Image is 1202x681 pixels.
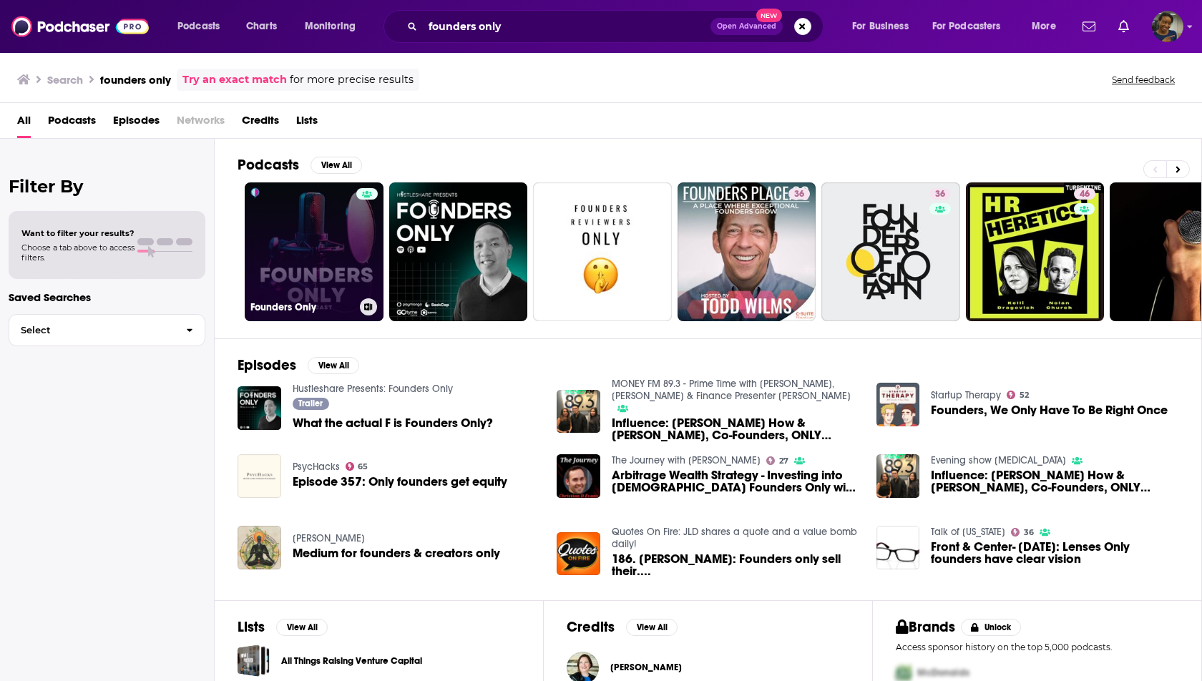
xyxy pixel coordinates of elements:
h2: Lists [238,618,265,636]
span: For Business [852,16,909,36]
button: open menu [842,15,927,38]
span: for more precise results [290,72,414,88]
button: open menu [167,15,238,38]
button: View All [308,357,359,374]
h2: Podcasts [238,156,299,174]
span: For Podcasters [932,16,1001,36]
input: Search podcasts, credits, & more... [423,15,710,38]
img: Influence: Adren How & Jermaine Teo, Co-Founders, ONLY Aesthetics [876,454,920,498]
a: 46 [966,182,1105,321]
span: More [1032,16,1056,36]
span: Networks [177,109,225,138]
span: Charts [246,16,277,36]
img: Founders, We Only Have To Be Right Once [876,383,920,426]
a: Charts [237,15,285,38]
span: 65 [358,464,368,470]
a: Influence: Adren How & Jermaine Teo, Co-Founders, ONLY Aesthetics [931,469,1178,494]
a: EpisodesView All [238,356,359,374]
span: Choose a tab above to access filters. [21,242,135,263]
p: Access sponsor history on the top 5,000 podcasts. [896,642,1178,652]
button: Open AdvancedNew [710,18,783,35]
a: The Journey with Christian D Evans [612,454,761,466]
button: Unlock [961,619,1022,636]
img: Front & Center- Nov. 17, 2016: Lenses Only founders have clear vision [876,526,920,569]
span: All [17,109,31,138]
h2: Filter By [9,176,205,197]
button: View All [311,157,362,174]
a: Quotes On Fire: JLD shares a quote and a value bomb daily! [612,526,857,550]
a: Founders, We Only Have To Be Right Once [931,404,1168,416]
span: Monitoring [305,16,356,36]
img: Episode 357: Only founders get equity [238,454,281,498]
span: 27 [779,458,788,464]
a: 27 [766,456,788,465]
a: Podcasts [48,109,96,138]
span: Open Advanced [717,23,776,30]
span: Trailer [298,399,323,408]
a: 36 [678,182,816,321]
h3: Founders Only [250,301,354,313]
a: Front & Center- Nov. 17, 2016: Lenses Only founders have clear vision [931,541,1178,565]
a: Founders Only [245,182,383,321]
span: Select [9,325,175,335]
button: Send feedback [1108,74,1179,86]
span: 36 [935,187,945,202]
button: View All [276,619,328,636]
a: PsycHacks [293,461,340,473]
a: Hustleshare Presents: Founders Only [293,383,453,395]
img: Influence: Adren How & Jermaine Teo, Co-Founders, ONLY Aesthetics [557,390,600,433]
a: PodcastsView All [238,156,362,174]
span: 52 [1020,392,1029,398]
p: Saved Searches [9,290,205,304]
img: Arbitrage Wealth Strategy - Investing into Female Founders Only with Wendy Diamond [557,454,600,498]
span: Episode 357: Only founders get equity [293,476,507,488]
span: Influence: [PERSON_NAME] How & [PERSON_NAME], Co-Founders, ONLY Aesthetics [931,469,1178,494]
button: open menu [295,15,374,38]
a: MONEY FM 89.3 - Prime Time with Howie Lim, Rachel Kelly & Finance Presenter JP Ong [612,378,851,402]
img: What the actual F is Founders Only? [238,386,281,430]
h3: founders only [100,73,171,87]
a: CreditsView All [567,618,678,636]
a: Influence: Adren How & Jermaine Teo, Co-Founders, ONLY Aesthetics [612,417,859,441]
a: All Things Raising Venture Capital [281,653,422,669]
span: 46 [1080,187,1090,202]
span: Lists [296,109,318,138]
a: 36 [929,188,951,200]
button: View All [626,619,678,636]
span: Credits [242,109,279,138]
h2: Credits [567,618,615,636]
img: Podchaser - Follow, Share and Rate Podcasts [11,13,149,40]
div: Search podcasts, credits, & more... [397,10,837,43]
a: 0 [389,182,528,321]
a: 36 [788,188,810,200]
img: 186. Peter Thiel: Founders only sell their.... [557,532,600,576]
div: 0 [514,188,522,315]
h2: Episodes [238,356,296,374]
a: Episodes [113,109,160,138]
span: New [756,9,782,22]
span: What the actual F is Founders Only? [293,417,493,429]
h3: Search [47,73,83,87]
h2: Brands [896,618,955,636]
span: [PERSON_NAME] [610,662,682,673]
a: Try an exact match [182,72,287,88]
a: 36 [821,182,960,321]
span: Podcasts [177,16,220,36]
a: Medium for founders & creators only [293,547,500,559]
a: All Things Raising Venture Capital [238,645,270,677]
img: Medium for founders & creators only [238,526,281,569]
a: Susan Boles [610,662,682,673]
a: Solomon Inna Rivatar [293,532,365,544]
a: Arbitrage Wealth Strategy - Investing into Female Founders Only with Wendy Diamond [612,469,859,494]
